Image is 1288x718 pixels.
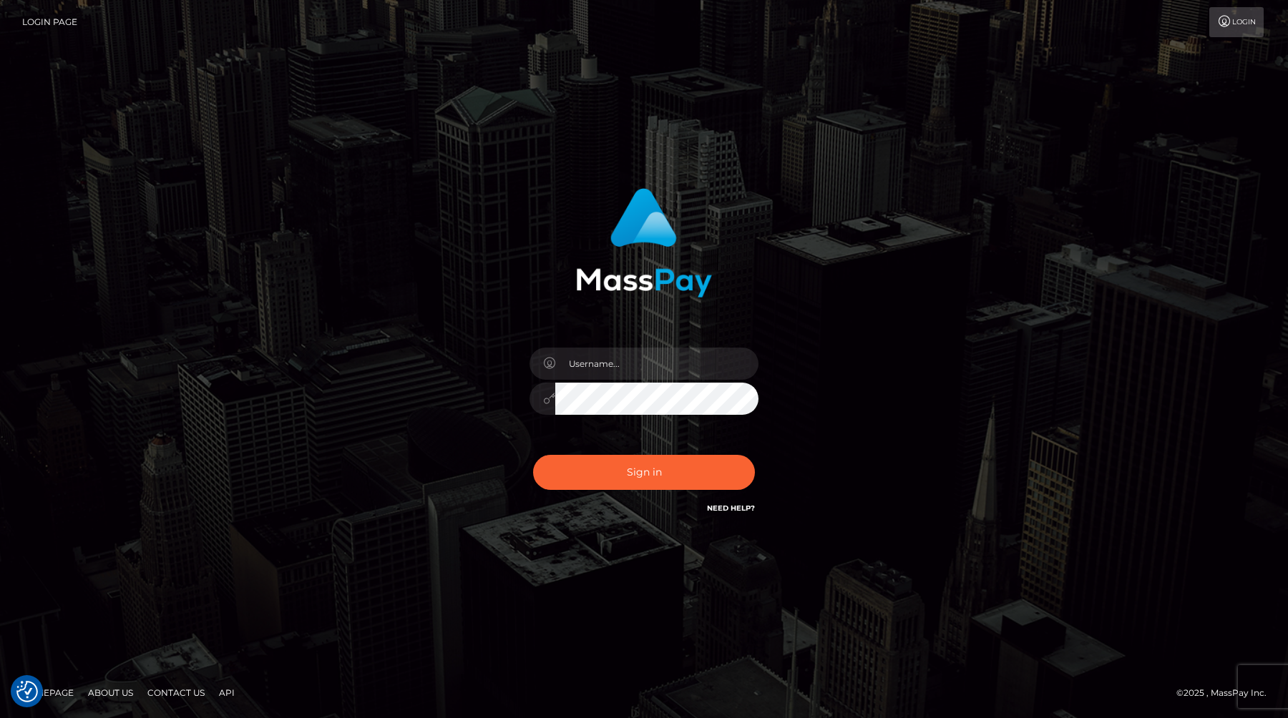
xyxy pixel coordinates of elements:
[1209,7,1264,37] a: Login
[82,682,139,704] a: About Us
[576,188,712,297] img: MassPay Login
[142,682,210,704] a: Contact Us
[22,7,77,37] a: Login Page
[555,348,758,380] input: Username...
[533,455,755,490] button: Sign in
[1176,685,1277,701] div: © 2025 , MassPay Inc.
[16,681,38,702] button: Consent Preferences
[16,682,79,704] a: Homepage
[213,682,240,704] a: API
[16,681,38,702] img: Revisit consent button
[707,503,755,513] a: Need Help?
